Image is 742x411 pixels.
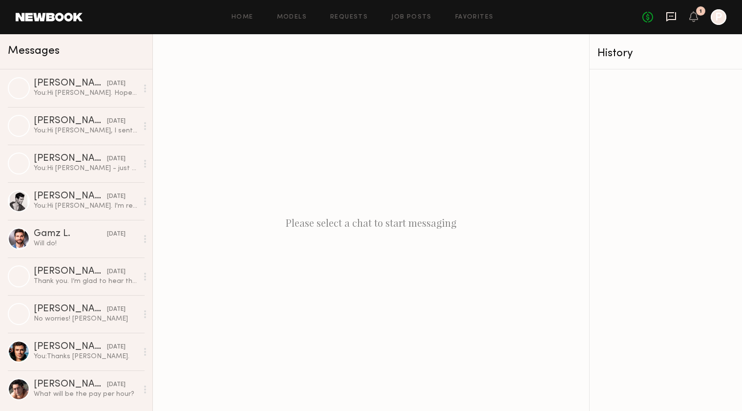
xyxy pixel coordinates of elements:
div: [DATE] [107,267,126,277]
a: Models [277,14,307,21]
div: [PERSON_NAME] [34,116,107,126]
div: History [597,48,734,59]
div: [DATE] [107,154,126,164]
div: [PERSON_NAME] [34,304,107,314]
div: [DATE] [107,79,126,88]
div: [DATE] [107,305,126,314]
div: [PERSON_NAME] [34,79,107,88]
a: Job Posts [391,14,432,21]
a: P [711,9,726,25]
div: [PERSON_NAME] [34,154,107,164]
div: You: Hi [PERSON_NAME] - just wanted to check in. Thank you. [34,164,138,173]
div: [DATE] [107,192,126,201]
div: [PERSON_NAME] [34,267,107,277]
div: You: Hi [PERSON_NAME]. I'm reaching out on behalf of Vustra ([DOMAIN_NAME]). Details are being fi... [34,201,138,211]
div: You: Thanks [PERSON_NAME]. [34,352,138,361]
div: [PERSON_NAME] [34,192,107,201]
div: What will be the pay per hour? [34,389,138,399]
a: Favorites [455,14,494,21]
span: Messages [8,45,60,57]
div: Gamz L. [34,229,107,239]
div: 1 [700,9,702,14]
div: No worries! [PERSON_NAME] [34,314,138,324]
div: Will do! [34,239,138,248]
div: [DATE] [107,230,126,239]
div: [DATE] [107,117,126,126]
div: [DATE] [107,343,126,352]
div: [PERSON_NAME] [34,380,107,389]
div: Please select a chat to start messaging [153,34,589,411]
div: [DATE] [107,380,126,389]
div: Thank you. I’m glad to hear that. Have a good day [34,277,138,286]
div: You: Hi [PERSON_NAME], I sent over a Booking Request. Just wanted to make sure it arrived to you.... [34,126,138,135]
div: You: Hi [PERSON_NAME]. Hope all is well. We haven't finalized details yet but we are possibly sho... [34,88,138,98]
a: Home [232,14,254,21]
a: Requests [330,14,368,21]
div: [PERSON_NAME] [34,342,107,352]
